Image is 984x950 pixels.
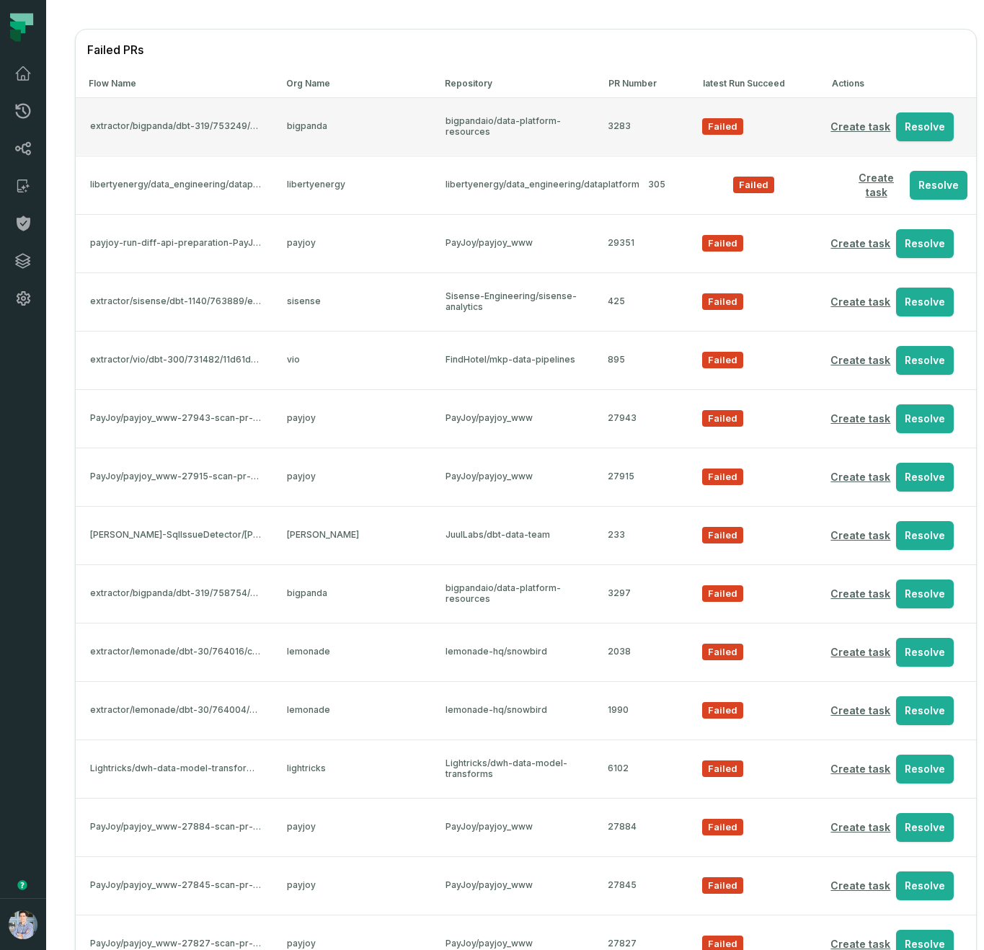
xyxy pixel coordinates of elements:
div: bigpanda [287,121,420,132]
div: Org Name [286,77,419,90]
button: Lightricks/dwh-data-model-transforms-6102-scan-pr-Lightricks/dwh-data-model-transforms-6102-horne... [76,740,976,797]
button: PayJoy/payjoy_www-27884-scan-pr-PayJoy/payjoy_www-27884-rainbow-chipmunkpayjoyPayJoy/payjoy_www27... [76,798,976,856]
button: Resolve [896,638,954,667]
div: PayJoy/payjoy_www-27884-scan-pr-PayJoy/payjoy_www-27884-rainbow-chipmunk [84,822,261,833]
span: Failed [702,118,743,135]
button: Create task [848,171,904,200]
button: Create task [830,587,890,601]
button: Resolve [896,288,954,316]
div: extractor/lemonade/dbt-30/764004/88eb4e99236d1c5fde36d633beaca0d25a11334b [84,705,261,716]
div: lemonade-hq/snowbird [446,647,582,657]
button: Create task [830,762,890,776]
button: Create task [830,820,890,835]
span: Failed [702,469,743,485]
div: payjoy [287,413,420,424]
div: FindHotel/mkp-data-pipelines [446,355,582,365]
div: extractor/bigpanda/dbt-319/753249/c0f0fc2ea8a2c2cab206e5e8e8134f7312c105aa [84,121,261,132]
button: Resolve [896,696,954,725]
div: 425 [608,296,676,307]
span: Failed [702,235,743,252]
span: Failed [702,352,743,368]
div: PayJoy/payjoy_www [446,413,582,424]
button: Create task [830,879,890,893]
button: Resolve [896,346,954,375]
div: Failed PRs [76,30,976,70]
button: Resolve [896,112,954,141]
div: 895 [608,355,676,365]
button: Resolve [896,229,954,258]
div: PayJoy/payjoy_www-27845-scan-pr-PayJoy/payjoy_www-27845-rainbow-asp [84,880,261,891]
div: 27827 [608,938,676,949]
span: Failed [702,293,743,310]
button: extractor/sisense/dbt-1140/763889/e7e48330e5f40ce32f4416c87ad5ed5f7973b857sisenseSisense-Engineer... [76,272,976,330]
div: payjoy [287,471,420,482]
span: Failed [702,760,743,777]
div: PayJoy/payjoy_www [446,471,582,482]
div: 29351 [608,238,676,249]
button: Create task [830,528,890,543]
button: extractor/bigpanda/dbt-319/758754/1129d719650a58f10d2c2e79e4132f29900e46d2bigpandabigpandaio/data... [76,564,976,622]
button: extractor/lemonade/dbt-30/764016/cca46500a3adb161cf5b1e1921f9df60e16205e2lemonadelemonade-hq/snow... [76,623,976,680]
div: lightricks [287,763,420,774]
div: payjoy [287,822,420,833]
div: PR Number [608,77,677,90]
div: latest Run Succeed [703,77,806,90]
div: libertyenergy/data_engineering/dataplatform-305-gamma968-mendeleev [84,179,261,190]
div: extractor/bigpanda/dbt-319/758754/1129d719650a58f10d2c2e79e4132f29900e46d2 [84,588,261,599]
button: Create task [830,236,890,251]
button: Resolve [896,871,954,900]
div: Flow Name [83,77,260,90]
div: 2038 [608,647,676,657]
button: Create task [830,120,890,134]
button: Resolve [896,580,954,608]
button: Resolve [896,404,954,433]
div: 27915 [608,471,676,482]
button: Resolve [910,171,967,200]
span: Failed [702,527,743,543]
div: 27884 [608,822,676,833]
div: Lightricks/dwh-data-model-transforms-6102-scan-pr-Lightricks/dwh-data-model-transforms-6102-horne... [84,763,261,774]
button: PayJoy/payjoy_www-27943-scan-pr-PayJoy/payjoy_www-27943-hilarious-mongoosepayjoyPayJoy/payjoy_www... [76,389,976,447]
button: Create task [830,703,890,718]
div: payjoy [287,880,420,891]
div: 27943 [608,413,676,424]
span: Failed [702,410,743,427]
button: extractor/vio/dbt-300/731482/11d61d240fe428a269681fe7659bd2e792852c8dvioFindHotel/mkp-data-pipeli... [76,331,976,389]
div: lemonade [287,705,420,716]
button: Resolve [896,813,954,842]
div: PayJoy/payjoy_www [446,822,582,833]
button: Create task [830,470,890,484]
img: avatar of Alon Nafta [9,910,37,939]
button: PayJoy/payjoy_www-27915-scan-pr-PayJoy/payjoy_www-27915-calm-boapayjoyPayJoy/payjoy_www27915Faile... [76,448,976,505]
button: libertyenergy/data_engineering/dataplatform-305-gamma968-mendeleevlibertyenergylibertyenergy/data... [76,156,976,213]
div: extractor/lemonade/dbt-30/764016/cca46500a3adb161cf5b1e1921f9df60e16205e2 [84,647,261,657]
span: Failed [702,585,743,602]
button: Create task [830,645,890,660]
button: Create task [830,295,890,309]
div: 1990 [608,705,676,716]
div: bigpanda [287,588,420,599]
button: extractor/lemonade/dbt-30/764004/88eb4e99236d1c5fde36d633beaca0d25a11334blemonadelemonade-hq/snow... [76,681,976,739]
div: 3283 [608,121,676,132]
div: bigpandaio/data-platform-resources [446,116,582,137]
div: [PERSON_NAME]-SqlIssueDetector/[PERSON_NAME]-1242474 [84,530,261,541]
div: Repository [445,77,582,90]
div: 305 [648,179,708,190]
div: payjoy [287,238,420,249]
button: extractor/bigpanda/dbt-319/753249/c0f0fc2ea8a2c2cab206e5e8e8134f7312c105aabigpandabigpandaio/data... [76,97,976,155]
div: lemonade-hq/snowbird [446,705,582,716]
div: payjoy-run-diff-api-preparation-PayJoy/payjoy_www-29351-spiked-cheetah [84,238,261,249]
div: PayJoy/payjoy_www [446,938,582,949]
div: lemonade [287,647,420,657]
div: 233 [608,530,676,541]
div: bigpandaio/data-platform-resources [446,583,582,604]
div: Tooltip anchor [16,879,29,892]
div: PayJoy/payjoy_www [446,238,582,249]
div: Sisense-Engineering/sisense-analytics [446,291,582,312]
div: payjoy [287,938,420,949]
div: PayJoy/payjoy_www-27915-scan-pr-PayJoy/payjoy_www-27915-calm-boa [84,471,261,482]
span: Failed [702,819,743,835]
span: Failed [702,644,743,660]
span: Failed [702,877,743,894]
div: PayJoy/payjoy_www-27943-scan-pr-PayJoy/payjoy_www-27943-hilarious-mongoose [84,413,261,424]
